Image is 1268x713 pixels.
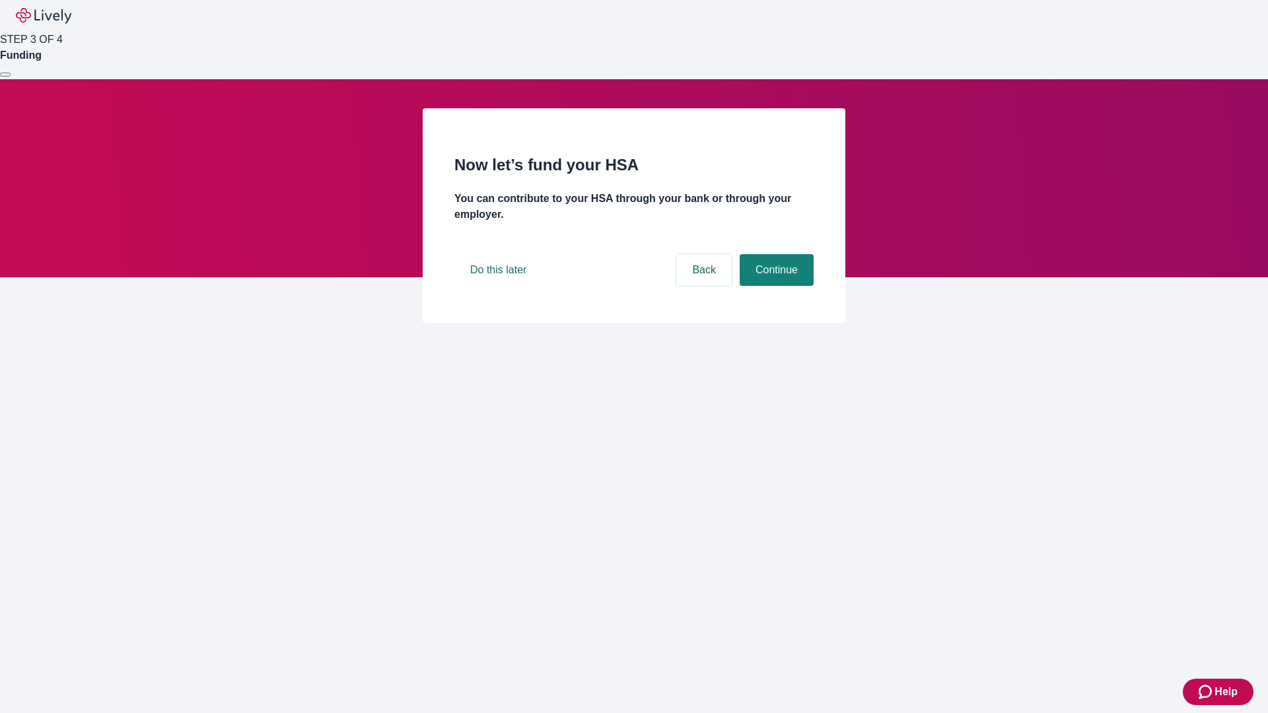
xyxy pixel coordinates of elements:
[1183,679,1253,705] button: Zendesk support iconHelp
[454,191,814,222] h4: You can contribute to your HSA through your bank or through your employer.
[454,254,542,286] button: Do this later
[676,254,732,286] button: Back
[454,153,814,177] h2: Now let’s fund your HSA
[16,8,71,24] img: Lively
[1215,684,1238,700] span: Help
[740,254,814,286] button: Continue
[1199,684,1215,700] svg: Zendesk support icon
